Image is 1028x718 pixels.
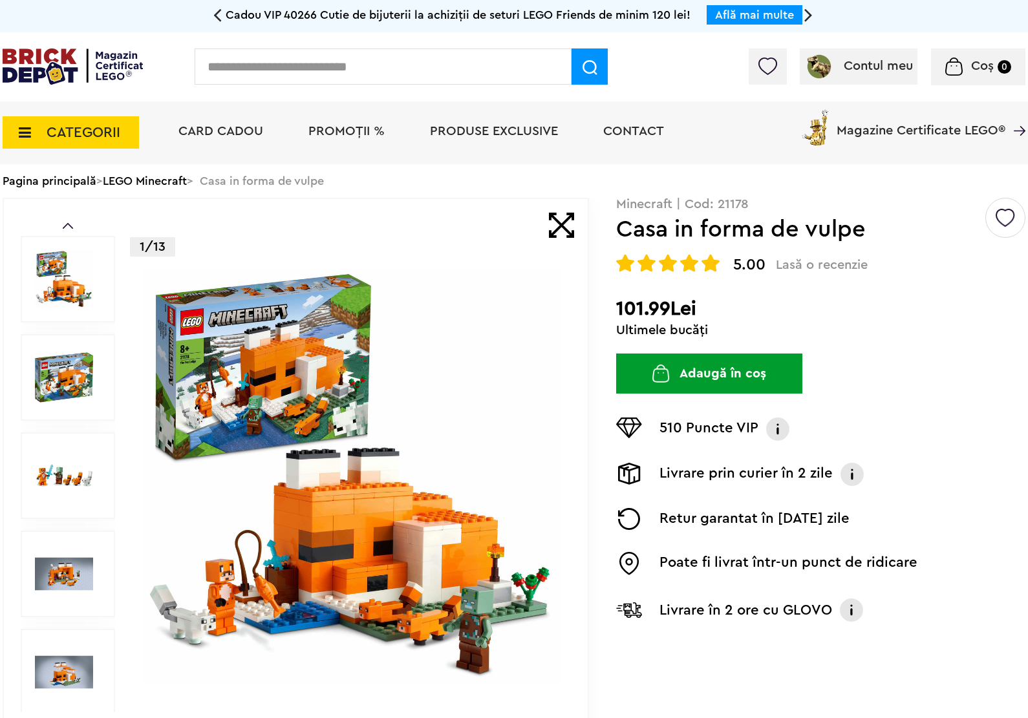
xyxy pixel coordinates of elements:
div: > > Casa in forma de vulpe [3,164,1025,198]
div: Ultimele bucăți [616,324,1025,337]
span: Lasă o recenzie [776,257,868,273]
img: Evaluare cu stele [637,254,656,272]
img: Evaluare cu stele [701,254,720,272]
img: Casa in forma de vulpe [35,250,93,308]
img: Livrare Glovo [616,602,642,618]
small: 0 [998,60,1011,74]
a: Prev [63,223,73,229]
h2: 101.99Lei [616,297,1025,321]
p: Minecraft | Cod: 21178 [616,198,1025,211]
img: Returnare [616,508,642,530]
a: Pagina principală [3,175,96,187]
img: Seturi Lego Casa in forma de vulpe [35,545,93,603]
a: Contact [603,125,664,138]
p: Retur garantat în [DATE] zile [659,508,850,530]
a: Magazine Certificate LEGO® [1005,107,1025,120]
a: Produse exclusive [430,125,558,138]
a: LEGO Minecraft [103,175,187,187]
img: Casa in forma de vulpe [35,348,93,407]
img: Info VIP [765,417,791,441]
img: Easybox [616,552,642,575]
img: Evaluare cu stele [659,254,677,272]
a: Află mai multe [715,9,794,21]
span: Magazine Certificate LEGO® [837,107,1005,137]
p: Livrare prin curier în 2 zile [659,463,833,486]
span: Contul meu [844,59,913,72]
img: Evaluare cu stele [680,254,698,272]
img: Info livrare prin curier [839,463,865,486]
img: Info livrare cu GLOVO [839,597,864,623]
img: Puncte VIP [616,417,642,438]
p: 510 Puncte VIP [659,417,758,441]
img: Casa in forma de vulpe LEGO 21178 [35,447,93,505]
a: Contul meu [805,59,913,72]
img: Casa in forma de vulpe [144,268,560,684]
a: PROMOȚII % [308,125,385,138]
span: 5.00 [733,257,766,273]
img: Livrare [616,463,642,485]
p: Poate fi livrat într-un punct de ridicare [659,552,917,575]
img: Evaluare cu stele [616,254,634,272]
span: CATEGORII [47,125,120,140]
span: Cadou VIP 40266 Cutie de bijuterii la achiziții de seturi LEGO Friends de minim 120 lei! [226,9,691,21]
button: Adaugă în coș [616,354,802,394]
span: Coș [971,59,994,72]
p: 1/13 [130,237,175,257]
img: LEGO Minecraft Casa in forma de vulpe [35,643,93,701]
a: Card Cadou [178,125,263,138]
p: Livrare în 2 ore cu GLOVO [659,600,832,620]
h1: Casa in forma de vulpe [616,218,983,241]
